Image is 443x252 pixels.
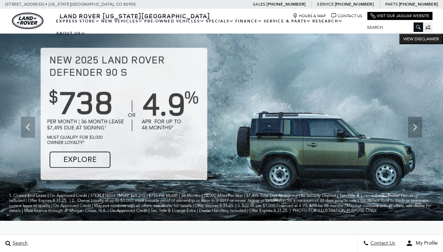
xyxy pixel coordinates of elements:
[55,15,101,27] a: EXPRESS STORE
[205,15,235,27] a: Specials
[144,15,205,27] a: Pre-Owned Vehicles
[401,234,443,252] button: user-profile-menu
[55,27,86,40] a: About Us
[362,23,423,32] input: Search
[293,13,326,19] a: Hours & Map
[235,15,263,27] a: Finance
[371,13,429,19] a: Visit Our Jaguar Website
[267,1,305,7] a: [PHONE_NUMBER]
[12,13,43,29] a: land-rover
[335,1,374,7] a: [PHONE_NUMBER]
[399,1,438,7] a: [PHONE_NUMBER]
[253,2,265,7] span: Sales
[12,13,43,29] img: Land Rover
[55,15,362,40] nav: Main Navigation
[263,15,312,27] a: Service & Parts
[399,34,443,44] button: VIEW DISCLAIMER
[101,15,144,27] a: New Vehicles
[385,2,398,7] span: Parts
[331,13,362,19] a: Contact Us
[55,12,214,20] a: Land Rover [US_STATE][GEOGRAPHIC_DATA]
[11,240,28,246] span: Search
[413,240,438,246] span: My Profile
[317,2,333,7] span: Service
[312,15,344,27] a: Research
[403,36,439,42] span: VIEW DISCLAIMER
[60,12,210,20] span: Land Rover [US_STATE][GEOGRAPHIC_DATA]
[5,2,136,7] a: [STREET_ADDRESS] • [US_STATE][GEOGRAPHIC_DATA], CO 80905
[369,240,395,246] span: Contact Us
